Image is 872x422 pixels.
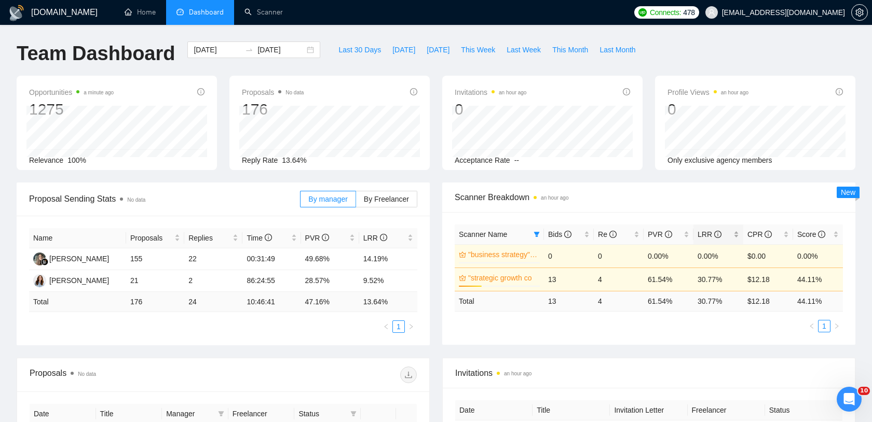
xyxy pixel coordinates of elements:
span: Reply Rate [242,156,278,164]
span: LRR [698,230,721,238]
span: left [809,323,815,329]
span: info-circle [623,88,630,95]
span: Manager [166,408,214,419]
td: 176 [126,292,184,312]
button: Last Week [501,41,547,58]
a: 1 [819,320,830,332]
td: 0.00% [644,244,693,268]
td: 47.16 % [301,292,359,312]
span: 10 [858,387,870,395]
div: [PERSON_NAME] [49,253,109,264]
td: 49.68% [301,248,359,270]
span: This Month [552,44,588,55]
span: Proposals [242,86,304,99]
button: setting [851,4,868,21]
th: Date [455,400,533,420]
span: crown [459,251,466,258]
button: Last 30 Days [333,41,387,58]
img: upwork-logo.png [638,8,647,17]
span: Relevance [29,156,63,164]
span: Replies [188,232,230,244]
a: searchScanner [244,8,283,17]
td: 21 [126,270,184,292]
td: 22 [184,248,242,270]
td: 28.57% [301,270,359,292]
th: Invitation Letter [610,400,687,420]
div: 176 [242,100,304,119]
input: Start date [194,44,241,55]
span: info-circle [410,88,417,95]
span: 478 [683,7,694,18]
img: LK [33,252,46,265]
th: Freelancer [688,400,765,420]
th: Replies [184,228,242,248]
td: 13 [544,268,594,291]
span: Opportunities [29,86,114,99]
span: 13.64% [282,156,306,164]
span: Last Week [507,44,541,55]
span: filter [532,227,542,242]
span: swap-right [245,46,253,54]
a: 1 [393,321,404,332]
td: 4 [594,291,644,311]
span: No data [285,90,304,95]
span: Dashboard [189,8,224,17]
span: -- [514,156,519,164]
th: Status [765,400,842,420]
button: [DATE] [387,41,421,58]
span: Acceptance Rate [455,156,510,164]
td: 61.54 % [644,291,693,311]
td: 44.11% [793,268,843,291]
span: Score [797,230,825,238]
img: logo [8,5,25,21]
td: $0.00 [743,244,793,268]
span: info-circle [197,88,205,95]
button: right [405,320,417,333]
span: Last 30 Days [338,44,381,55]
td: 44.11 % [793,291,843,311]
div: Proposals [30,367,223,383]
li: 1 [818,320,830,332]
span: right [408,323,414,330]
td: Total [29,292,126,312]
span: New [841,188,855,196]
span: Proposal Sending Stats [29,192,300,205]
span: user [708,9,715,16]
span: filter [216,406,226,421]
td: 61.54% [644,268,693,291]
div: 0 [455,100,526,119]
span: setting [852,8,867,17]
span: Bids [548,230,571,238]
span: Invitations [455,86,526,99]
time: an hour ago [721,90,748,95]
span: info-circle [322,234,329,241]
span: info-circle [765,231,772,238]
td: 9.52% [359,270,417,292]
span: info-circle [818,231,825,238]
span: filter [218,411,224,417]
li: Previous Page [806,320,818,332]
span: filter [348,406,359,421]
span: Scanner Breakdown [455,191,843,204]
span: No data [78,371,96,377]
span: LRR [363,234,387,242]
div: [PERSON_NAME] [49,275,109,286]
span: to [245,46,253,54]
span: PVR [648,230,672,238]
a: LK[PERSON_NAME] [33,254,109,262]
span: right [834,323,840,329]
span: No data [127,197,145,203]
time: an hour ago [504,371,532,376]
span: filter [350,411,357,417]
span: CPR [747,230,772,238]
span: info-circle [265,234,272,241]
button: This Week [455,41,501,58]
span: PVR [305,234,330,242]
td: 86:24:55 [242,270,301,292]
a: homeHome [125,8,156,17]
td: 10:46:41 [242,292,301,312]
td: 30.77% [693,268,743,291]
td: 30.77 % [693,291,743,311]
span: Re [598,230,617,238]
button: left [806,320,818,332]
